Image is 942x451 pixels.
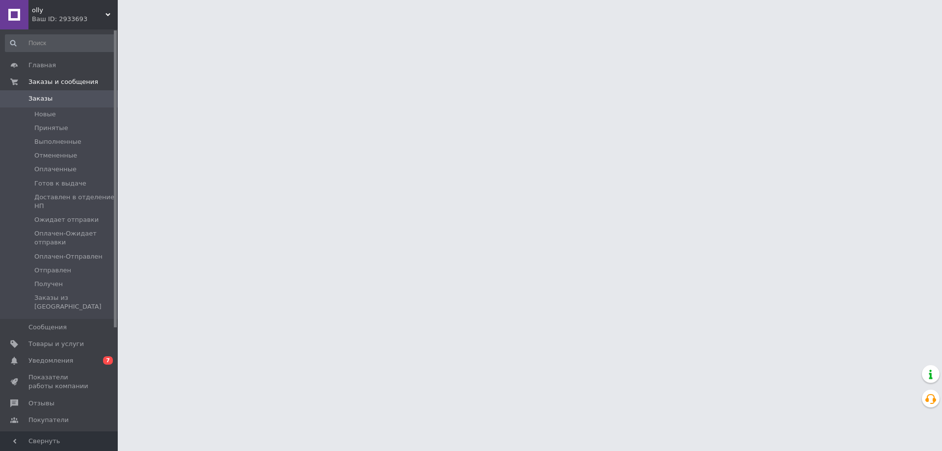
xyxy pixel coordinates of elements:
span: Уведомления [28,356,73,365]
span: Сообщения [28,323,67,332]
span: Покупатели [28,416,69,424]
span: 7 [103,356,113,365]
span: Товары и услуги [28,340,84,348]
span: Оплачен-Ожидает отправки [34,229,115,247]
span: Главная [28,61,56,70]
span: Оплачен-Отправлен [34,252,103,261]
input: Поиск [5,34,116,52]
span: Заказы и сообщения [28,78,98,86]
span: Отзывы [28,399,54,408]
span: olly [32,6,105,15]
span: Заказы [28,94,52,103]
span: Отправлен [34,266,71,275]
span: Показатели работы компании [28,373,91,391]
span: Выполненные [34,137,81,146]
span: Ожидает отправки [34,215,99,224]
span: Заказы из [GEOGRAPHIC_DATA] [34,293,115,311]
span: Новые [34,110,56,119]
span: Получен [34,280,63,289]
div: Ваш ID: 2933693 [32,15,118,24]
span: Принятые [34,124,68,133]
span: Оплаченные [34,165,77,174]
span: Доставлен в отделение НП [34,193,115,211]
span: Отмененные [34,151,77,160]
span: Готов к выдаче [34,179,86,188]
